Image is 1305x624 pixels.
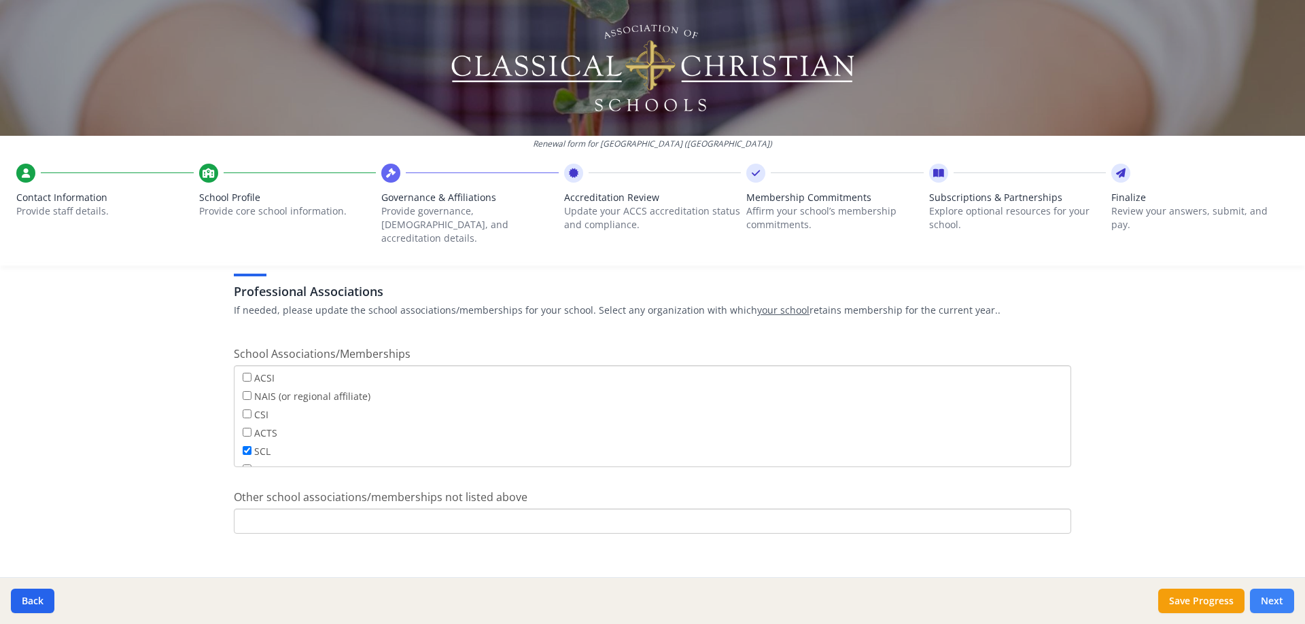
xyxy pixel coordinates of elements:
[929,204,1107,232] p: Explore optional resources for your school.
[243,370,275,385] label: ACSI
[381,191,559,204] span: Governance & Affiliations
[746,191,924,204] span: Membership Commitments
[746,204,924,232] p: Affirm your school’s membership commitments.
[243,391,251,400] input: NAIS (or regional affiliate)
[199,191,377,204] span: School Profile
[243,373,251,382] input: ACSI
[381,204,559,245] p: Provide governance, [DEMOGRAPHIC_DATA], and accreditation details.
[1158,589,1245,613] button: Save Progress
[564,191,742,204] span: Accreditation Review
[16,191,194,204] span: Contact Information
[243,425,277,440] label: ACTS
[449,20,856,115] img: Logo
[234,282,1071,301] h3: Professional Associations
[243,388,370,403] label: NAIS (or regional affiliate)
[234,304,1071,317] p: If needed, please update the school associations/memberships for your school. Select any organiza...
[199,204,377,218] p: Provide core school information.
[243,407,268,422] label: CSI
[1250,589,1294,613] button: Next
[16,204,194,218] p: Provide staff details.
[234,490,527,504] span: Other school associations/memberships not listed above
[1111,191,1289,204] span: Finalize
[564,204,742,232] p: Update your ACCS accreditation status and compliance.
[11,589,54,613] button: Back
[757,304,810,316] u: your school
[243,446,251,455] input: SCL
[1111,204,1289,232] p: Review your answers, submit, and pay.
[243,462,277,477] label: SACS
[243,428,251,437] input: ACTS
[243,443,271,458] label: SCL
[234,346,411,361] span: School Associations/Memberships
[243,409,251,418] input: CSI
[243,464,251,473] input: SACS
[929,191,1107,204] span: Subscriptions & Partnerships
